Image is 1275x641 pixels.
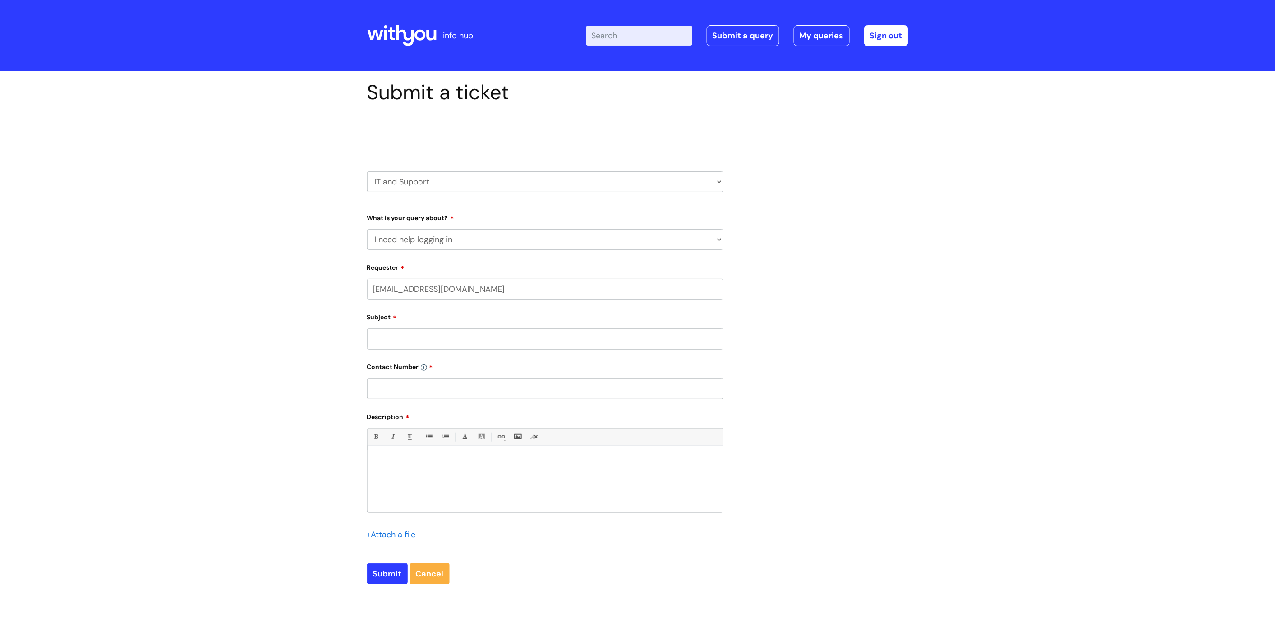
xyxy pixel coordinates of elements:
[367,80,723,105] h1: Submit a ticket
[367,211,723,222] label: What is your query about?
[367,125,723,142] h2: Select issue type
[864,25,908,46] a: Sign out
[443,28,474,43] p: info hub
[512,431,523,443] a: Insert Image...
[495,431,506,443] a: Link
[387,431,398,443] a: Italic (Ctrl-I)
[367,360,723,371] label: Contact Number
[367,410,723,421] label: Description
[367,261,723,272] label: Requester
[459,431,470,443] a: Font Color
[404,431,415,443] a: Underline(Ctrl-U)
[794,25,850,46] a: My queries
[586,26,692,46] input: Search
[423,431,434,443] a: • Unordered List (Ctrl-Shift-7)
[370,431,382,443] a: Bold (Ctrl-B)
[367,527,421,542] div: Attach a file
[586,25,908,46] div: | -
[421,364,427,371] img: info-icon.svg
[707,25,779,46] a: Submit a query
[367,279,723,300] input: Email
[529,431,540,443] a: Remove formatting (Ctrl-\)
[367,310,723,321] label: Subject
[440,431,451,443] a: 1. Ordered List (Ctrl-Shift-8)
[476,431,487,443] a: Back Color
[410,563,450,584] a: Cancel
[367,563,408,584] input: Submit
